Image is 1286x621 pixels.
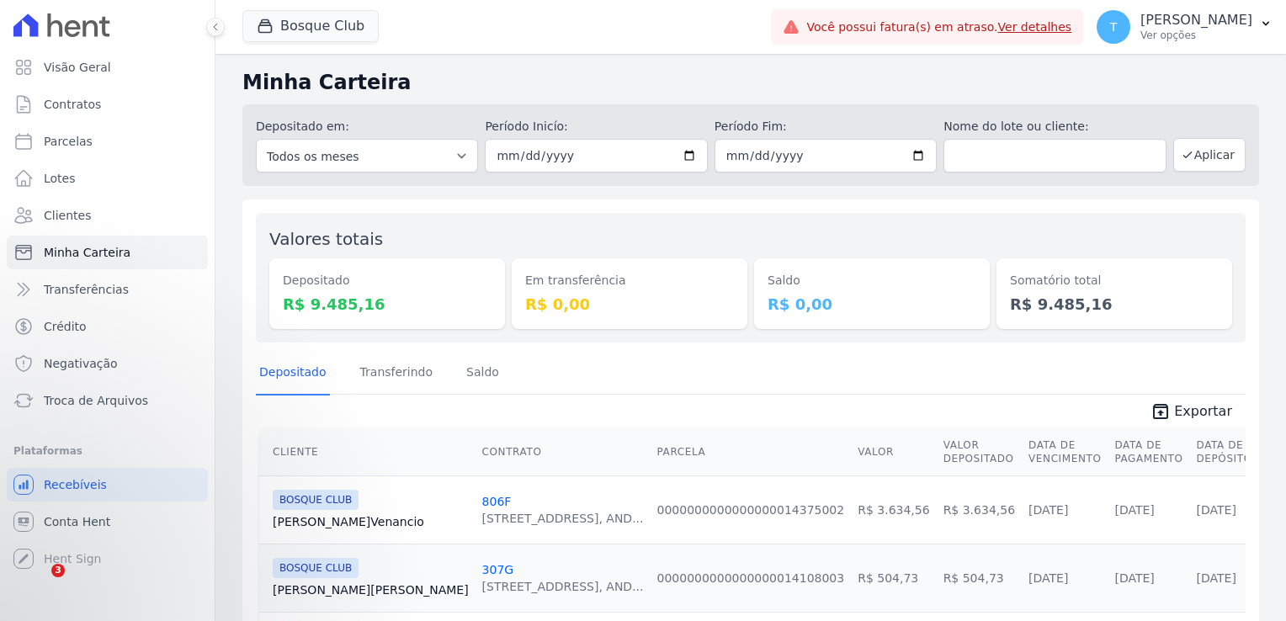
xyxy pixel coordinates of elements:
[1173,138,1246,172] button: Aplicar
[259,428,476,476] th: Cliente
[1083,3,1286,50] button: T [PERSON_NAME] Ver opções
[51,564,65,577] span: 3
[44,170,76,187] span: Lotes
[1010,272,1219,289] dt: Somatório total
[476,428,651,476] th: Contrato
[1174,401,1232,422] span: Exportar
[482,578,644,595] div: [STREET_ADDRESS], AND...
[482,510,644,527] div: [STREET_ADDRESS], AND...
[7,88,208,121] a: Contratos
[657,503,845,517] a: 0000000000000000014375002
[1190,428,1259,476] th: Data de Depósito
[242,10,379,42] button: Bosque Club
[7,125,208,158] a: Parcelas
[1022,428,1108,476] th: Data de Vencimento
[7,162,208,195] a: Lotes
[1150,401,1171,422] i: unarchive
[7,347,208,380] a: Negativação
[44,355,118,372] span: Negativação
[242,67,1259,98] h2: Minha Carteira
[1028,503,1068,517] a: [DATE]
[1010,293,1219,316] dd: R$ 9.485,16
[7,310,208,343] a: Crédito
[1114,503,1154,517] a: [DATE]
[851,544,936,612] td: R$ 504,73
[357,352,437,395] a: Transferindo
[13,458,349,576] iframe: Intercom notifications mensagem
[7,505,208,539] a: Conta Hent
[482,495,512,508] a: 806F
[7,468,208,502] a: Recebíveis
[283,272,492,289] dt: Depositado
[7,273,208,306] a: Transferências
[851,475,936,544] td: R$ 3.634,56
[7,384,208,417] a: Troca de Arquivos
[1028,571,1068,585] a: [DATE]
[44,318,87,335] span: Crédito
[44,207,91,224] span: Clientes
[715,118,937,135] label: Período Fim:
[937,475,1022,544] td: R$ 3.634,56
[13,441,201,461] div: Plataformas
[44,133,93,150] span: Parcelas
[806,19,1071,36] span: Você possui fatura(s) em atraso.
[943,118,1166,135] label: Nome do lote ou cliente:
[17,564,57,604] iframe: Intercom live chat
[256,119,349,133] label: Depositado em:
[269,229,383,249] label: Valores totais
[768,293,976,316] dd: R$ 0,00
[7,50,208,84] a: Visão Geral
[1197,503,1236,517] a: [DATE]
[657,571,845,585] a: 0000000000000000014108003
[7,236,208,269] a: Minha Carteira
[44,244,130,261] span: Minha Carteira
[7,199,208,232] a: Clientes
[273,513,469,530] a: [PERSON_NAME]Venancio
[463,352,502,395] a: Saldo
[525,293,734,316] dd: R$ 0,00
[937,544,1022,612] td: R$ 504,73
[44,96,101,113] span: Contratos
[998,20,1072,34] a: Ver detalhes
[1197,571,1236,585] a: [DATE]
[44,281,129,298] span: Transferências
[44,59,111,76] span: Visão Geral
[1137,401,1246,425] a: unarchive Exportar
[1114,571,1154,585] a: [DATE]
[768,272,976,289] dt: Saldo
[283,293,492,316] dd: R$ 9.485,16
[1108,428,1189,476] th: Data de Pagamento
[485,118,707,135] label: Período Inicío:
[482,563,514,576] a: 307G
[273,581,469,598] a: [PERSON_NAME][PERSON_NAME]
[1140,29,1252,42] p: Ver opções
[1140,12,1252,29] p: [PERSON_NAME]
[256,352,330,395] a: Depositado
[1110,21,1118,33] span: T
[651,428,852,476] th: Parcela
[44,392,148,409] span: Troca de Arquivos
[525,272,734,289] dt: Em transferência
[851,428,936,476] th: Valor
[937,428,1022,476] th: Valor Depositado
